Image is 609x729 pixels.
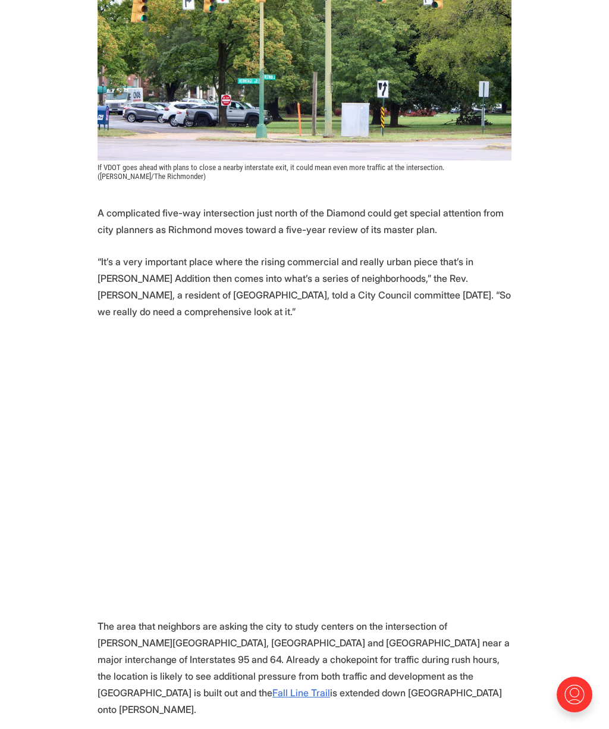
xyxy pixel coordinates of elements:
[272,687,330,699] a: Fall Line Trail
[547,671,609,729] iframe: portal-trigger
[98,618,511,718] p: The area that neighbors are asking the city to study centers on the intersection of [PERSON_NAME]...
[98,205,511,238] p: A complicated five-way intersection just north of the Diamond could get special attention from ci...
[98,163,446,181] span: If VDOT goes ahead with plans to close a nearby interstate exit, it could mean even more traffic ...
[98,253,511,320] p: “It’s a very important place where the rising commercial and really urban piece that’s in [PERSON...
